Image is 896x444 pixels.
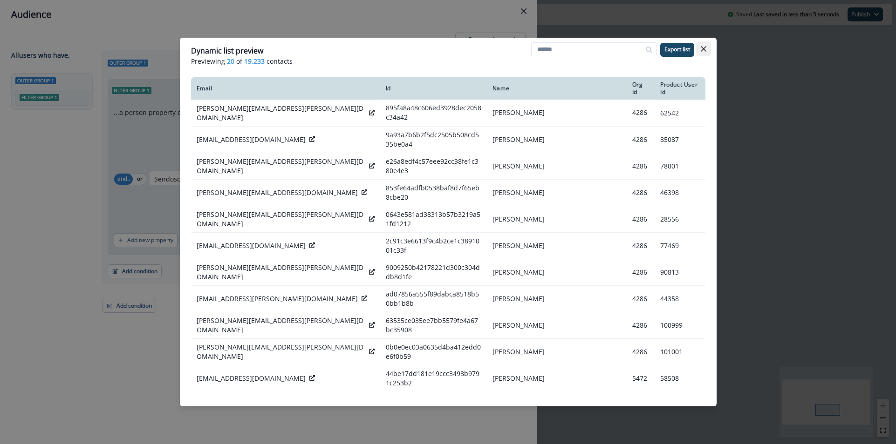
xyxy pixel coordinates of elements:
[487,232,627,259] td: [PERSON_NAME]
[197,210,365,229] p: [PERSON_NAME][EMAIL_ADDRESS][PERSON_NAME][DOMAIN_NAME]
[655,338,705,365] td: 101001
[487,285,627,312] td: [PERSON_NAME]
[487,126,627,153] td: [PERSON_NAME]
[664,46,690,53] p: Export list
[655,126,705,153] td: 85087
[487,206,627,232] td: [PERSON_NAME]
[487,179,627,206] td: [PERSON_NAME]
[655,365,705,391] td: 58508
[380,232,487,259] td: 2c91c3e6613f9c4b2ce1c3891001c33f
[197,263,365,282] p: [PERSON_NAME][EMAIL_ADDRESS][PERSON_NAME][DOMAIN_NAME]
[655,285,705,312] td: 44358
[380,338,487,365] td: 0b0e0ec03a0635d4ba412edd0e6f0b59
[197,316,365,335] p: [PERSON_NAME][EMAIL_ADDRESS][PERSON_NAME][DOMAIN_NAME]
[380,126,487,153] td: 9a93a7b6b2f5dc2505b508cd535be0a4
[655,232,705,259] td: 77469
[197,104,365,122] p: [PERSON_NAME][EMAIL_ADDRESS][PERSON_NAME][DOMAIN_NAME]
[655,179,705,206] td: 46398
[197,188,358,197] p: [PERSON_NAME][EMAIL_ADDRESS][DOMAIN_NAME]
[197,343,365,361] p: [PERSON_NAME][EMAIL_ADDRESS][PERSON_NAME][DOMAIN_NAME]
[655,100,705,126] td: 62542
[197,157,365,175] p: [PERSON_NAME][EMAIL_ADDRESS][PERSON_NAME][DOMAIN_NAME]
[380,206,487,232] td: 0643e581ad38313b57b3219a51fd1212
[492,85,621,92] div: Name
[487,312,627,338] td: [PERSON_NAME]
[487,338,627,365] td: [PERSON_NAME]
[660,81,699,96] div: Product User Id
[660,43,694,57] button: Export list
[627,232,655,259] td: 4286
[627,179,655,206] td: 4286
[655,206,705,232] td: 28556
[191,45,263,56] p: Dynamic list preview
[380,153,487,179] td: e26a8edf4c57eee92cc38fe1c380e4e3
[487,259,627,285] td: [PERSON_NAME]
[627,338,655,365] td: 4286
[380,312,487,338] td: 63535ce035ee7bb5579fe4a67bc35908
[380,179,487,206] td: 853fe64adfb0538baf8d7f65eb8cbe20
[696,41,711,56] button: Close
[244,56,265,66] span: 19,233
[487,365,627,391] td: [PERSON_NAME]
[627,365,655,391] td: 5472
[627,100,655,126] td: 4286
[627,126,655,153] td: 4286
[197,241,306,250] p: [EMAIL_ADDRESS][DOMAIN_NAME]
[627,206,655,232] td: 4286
[632,81,649,96] div: Org Id
[627,285,655,312] td: 4286
[227,56,234,66] span: 20
[197,374,306,383] p: [EMAIL_ADDRESS][DOMAIN_NAME]
[627,153,655,179] td: 4286
[191,56,705,66] p: Previewing of contacts
[380,100,487,126] td: 895fa8a48c606ed3928dec2058c34a42
[655,312,705,338] td: 100999
[197,85,375,92] div: Email
[380,285,487,312] td: ad07856a555f89dabca8518b50bb1b8b
[197,135,306,144] p: [EMAIL_ADDRESS][DOMAIN_NAME]
[655,259,705,285] td: 90813
[627,312,655,338] td: 4286
[487,100,627,126] td: [PERSON_NAME]
[380,259,487,285] td: 9009250b42178221d300c304ddb8d1fe
[197,294,358,303] p: [EMAIL_ADDRESS][PERSON_NAME][DOMAIN_NAME]
[655,153,705,179] td: 78001
[627,259,655,285] td: 4286
[487,153,627,179] td: [PERSON_NAME]
[386,85,481,92] div: Id
[380,365,487,391] td: 44be17dd181e19ccc3498b9791c253b2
